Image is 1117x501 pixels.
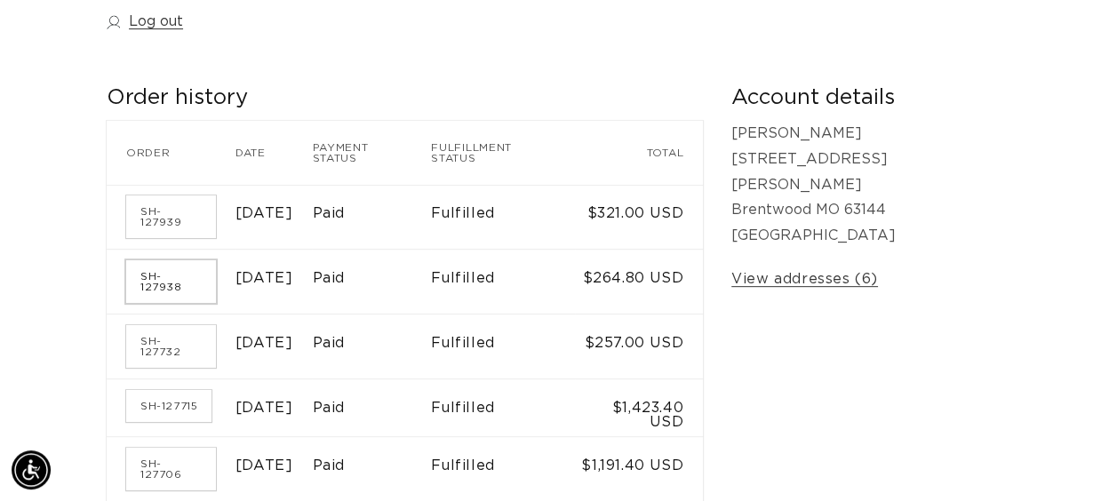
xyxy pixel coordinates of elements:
td: $1,423.40 USD [575,378,703,436]
div: Accessibility Menu [12,450,51,489]
td: Fulfilled [431,249,575,314]
td: $257.00 USD [575,314,703,378]
td: Paid [312,314,431,378]
iframe: Chat Widget [1028,416,1117,501]
a: Order number SH-127715 [126,390,211,422]
a: Order number SH-127732 [126,325,216,368]
td: $264.80 USD [575,249,703,314]
time: [DATE] [235,458,293,473]
a: Order number SH-127706 [126,448,216,490]
a: Log out [107,9,183,35]
time: [DATE] [235,336,293,350]
td: Fulfilled [431,378,575,436]
td: Fulfilled [431,436,575,501]
h2: Account details [731,84,1010,112]
th: Fulfillment status [431,121,575,185]
td: Paid [312,185,431,250]
th: Order [107,121,235,185]
td: Paid [312,249,431,314]
td: $1,191.40 USD [575,436,703,501]
th: Payment status [312,121,431,185]
td: Fulfilled [431,314,575,378]
td: Paid [312,378,431,436]
time: [DATE] [235,206,293,220]
time: [DATE] [235,271,293,285]
th: Date [235,121,313,185]
p: [PERSON_NAME] [STREET_ADDRESS][PERSON_NAME] Brentwood MO 63144 [GEOGRAPHIC_DATA] [731,121,1010,249]
h2: Order history [107,84,703,112]
th: Total [575,121,703,185]
a: View addresses (6) [731,266,878,292]
a: Order number SH-127939 [126,195,216,238]
time: [DATE] [235,401,293,415]
td: Paid [312,436,431,501]
td: $321.00 USD [575,185,703,250]
td: Fulfilled [431,185,575,250]
a: Order number SH-127938 [126,260,216,303]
